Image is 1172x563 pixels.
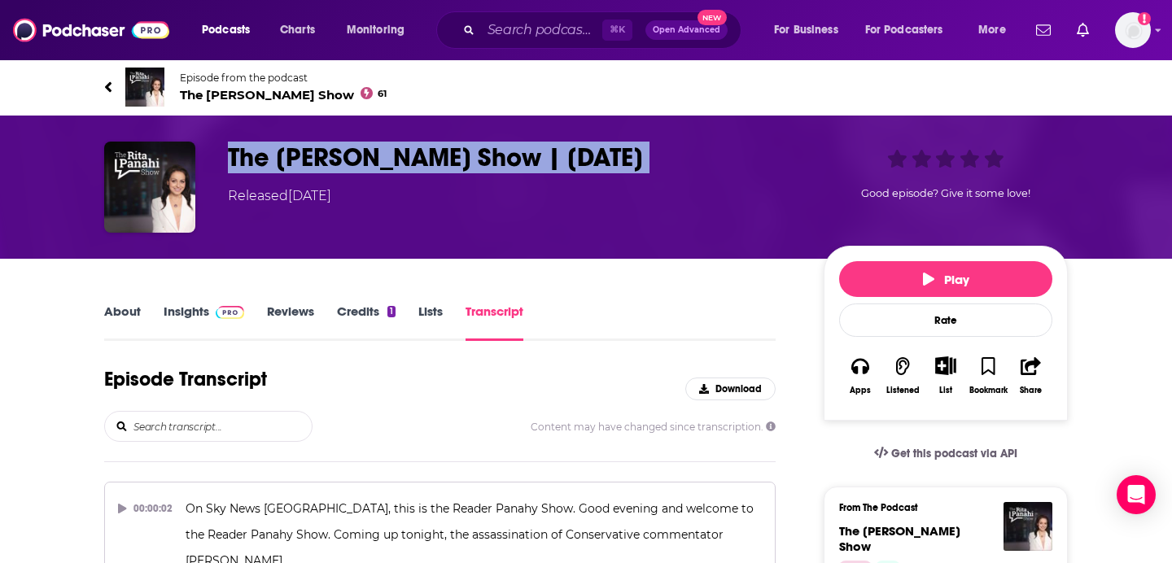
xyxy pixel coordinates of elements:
[1010,346,1052,405] button: Share
[865,19,943,41] span: For Podcasters
[698,10,727,25] span: New
[180,87,387,103] span: The [PERSON_NAME] Show
[228,186,331,206] div: Released [DATE]
[418,303,443,341] a: Lists
[653,26,720,34] span: Open Advanced
[118,495,173,522] div: 00:00:02
[602,20,632,41] span: ⌘ K
[280,19,315,41] span: Charts
[967,346,1009,405] button: Bookmark
[1004,502,1052,551] img: The Rita Panahi Show
[839,346,881,405] button: Apps
[104,367,267,391] h1: Episode Transcript
[531,421,776,433] span: Content may have changed since transcription.
[1020,386,1042,395] div: Share
[335,17,426,43] button: open menu
[125,68,164,107] img: The Rita Panahi Show
[1138,12,1151,25] svg: Add a profile image
[969,386,1008,395] div: Bookmark
[190,17,271,43] button: open menu
[347,19,405,41] span: Monitoring
[202,19,250,41] span: Podcasts
[104,68,586,107] a: The Rita Panahi ShowEpisode from the podcastThe [PERSON_NAME] Show61
[929,356,962,374] button: Show More Button
[939,385,952,395] div: List
[861,434,1030,474] a: Get this podcast via API
[104,303,141,341] a: About
[685,378,776,400] button: Download
[861,187,1030,199] span: Good episode? Give it some love!
[978,19,1006,41] span: More
[839,303,1052,337] div: Rate
[267,303,314,341] a: Reviews
[886,386,920,395] div: Listened
[452,11,757,49] div: Search podcasts, credits, & more...
[891,447,1017,460] span: Get this podcast via API
[1115,12,1151,48] img: User Profile
[850,386,871,395] div: Apps
[1115,12,1151,48] button: Show profile menu
[466,303,523,341] a: Transcript
[925,346,967,405] div: Show More ButtonList
[839,261,1052,297] button: Play
[645,20,728,40] button: Open AdvancedNew
[132,412,312,441] input: Search transcript...
[387,306,396,317] div: 1
[763,17,859,43] button: open menu
[164,303,244,341] a: InsightsPodchaser Pro
[923,272,969,287] span: Play
[378,90,387,98] span: 61
[881,346,924,405] button: Listened
[1070,16,1095,44] a: Show notifications dropdown
[1030,16,1057,44] a: Show notifications dropdown
[1115,12,1151,48] span: Logged in as FIREPodchaser25
[481,17,602,43] input: Search podcasts, credits, & more...
[967,17,1026,43] button: open menu
[839,523,960,554] span: The [PERSON_NAME] Show
[180,72,387,84] span: Episode from the podcast
[216,306,244,319] img: Podchaser Pro
[337,303,396,341] a: Credits1
[269,17,325,43] a: Charts
[855,17,967,43] button: open menu
[104,142,195,233] img: The Rita Panahi Show | 11 September
[1117,475,1156,514] div: Open Intercom Messenger
[839,502,1039,513] h3: From The Podcast
[715,383,762,395] span: Download
[228,142,798,173] h3: The Rita Panahi Show | 11 September
[839,523,960,554] a: The Rita Panahi Show
[13,15,169,46] img: Podchaser - Follow, Share and Rate Podcasts
[774,19,838,41] span: For Business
